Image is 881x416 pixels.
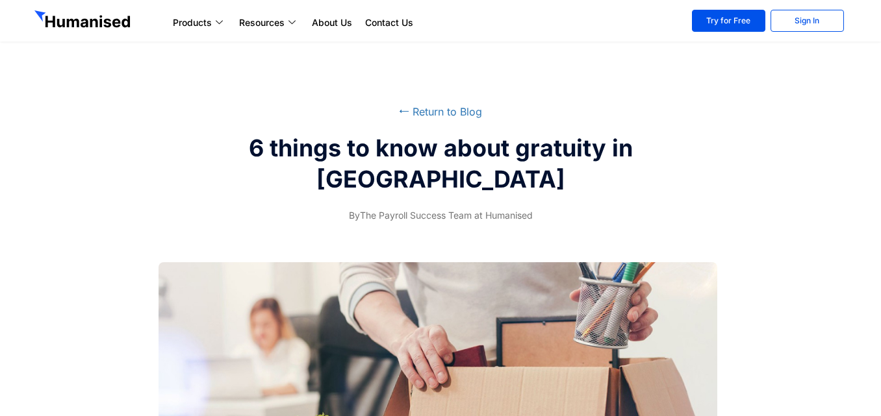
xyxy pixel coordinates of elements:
a: Sign In [771,10,844,32]
a: Products [166,15,233,31]
a: Try for Free [692,10,765,32]
img: GetHumanised Logo [34,10,133,31]
a: Contact Us [359,15,420,31]
a: About Us [305,15,359,31]
span: By [349,210,360,221]
a: Resources [233,15,305,31]
h2: 6 things to know about gratuity in [GEOGRAPHIC_DATA] [197,132,684,195]
span: The Payroll Success Team at Humanised [349,208,533,223]
a: ⭠ Return to Blog [399,105,482,118]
